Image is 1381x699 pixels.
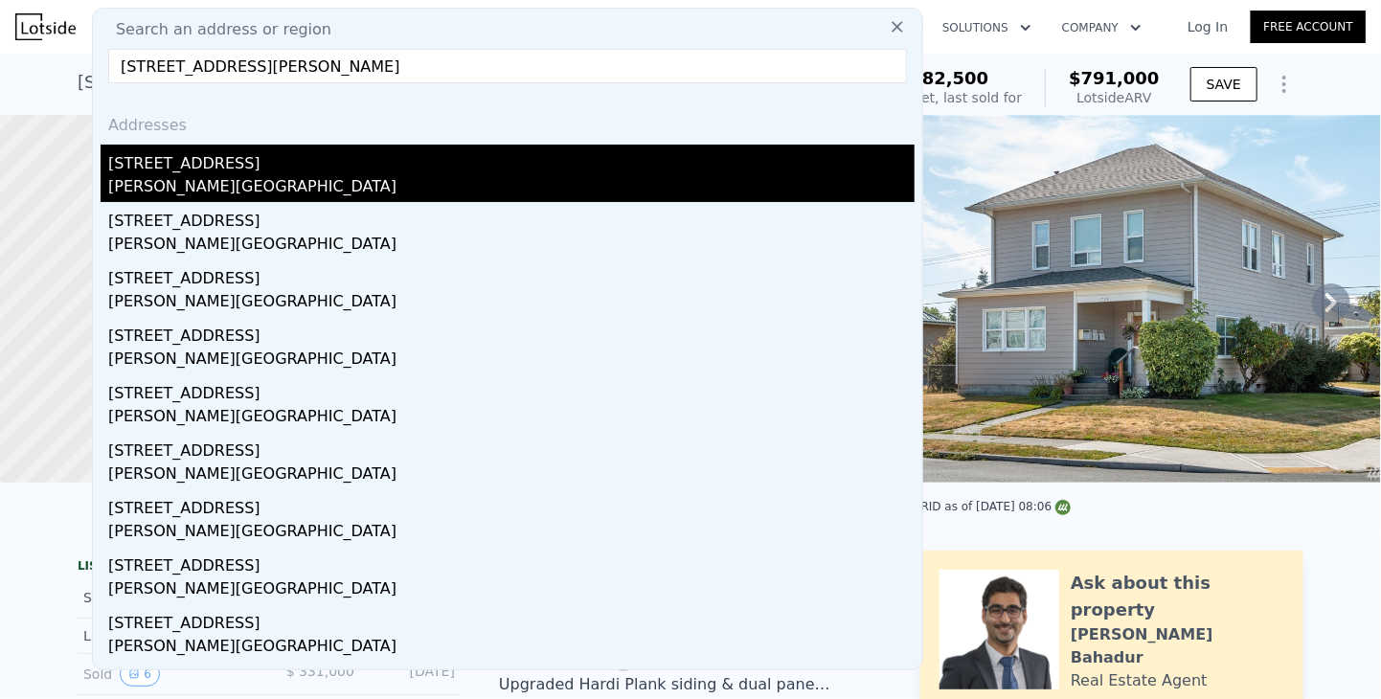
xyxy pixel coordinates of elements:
[1055,500,1071,515] img: NWMLS Logo
[108,662,915,692] div: [STREET_ADDRESS]
[108,290,915,317] div: [PERSON_NAME][GEOGRAPHIC_DATA]
[1069,68,1160,88] span: $791,000
[83,662,254,687] div: Sold
[927,11,1047,45] button: Solutions
[108,520,915,547] div: [PERSON_NAME][GEOGRAPHIC_DATA]
[78,69,502,96] div: [STREET_ADDRESS] , [PERSON_NAME] , WA 98201
[1069,88,1160,107] div: Lotside ARV
[83,585,254,610] div: Sold
[108,405,915,432] div: [PERSON_NAME][GEOGRAPHIC_DATA]
[78,558,461,577] div: LISTING & SALE HISTORY
[101,18,331,41] span: Search an address or region
[108,348,915,374] div: [PERSON_NAME][GEOGRAPHIC_DATA]
[1071,669,1208,692] div: Real Estate Agent
[1190,67,1257,101] button: SAVE
[108,432,915,462] div: [STREET_ADDRESS]
[1251,11,1366,43] a: Free Account
[1071,570,1284,623] div: Ask about this property
[370,662,455,687] div: [DATE]
[108,577,915,604] div: [PERSON_NAME][GEOGRAPHIC_DATA]
[108,547,915,577] div: [STREET_ADDRESS]
[1071,623,1284,669] div: [PERSON_NAME] Bahadur
[1047,11,1157,45] button: Company
[108,49,907,83] input: Enter an address, city, region, neighborhood or zip code
[83,626,254,645] div: Listed
[108,175,915,202] div: [PERSON_NAME][GEOGRAPHIC_DATA]
[108,259,915,290] div: [STREET_ADDRESS]
[108,233,915,259] div: [PERSON_NAME][GEOGRAPHIC_DATA]
[108,202,915,233] div: [STREET_ADDRESS]
[108,635,915,662] div: [PERSON_NAME][GEOGRAPHIC_DATA]
[108,489,915,520] div: [STREET_ADDRESS]
[898,68,989,88] span: $582,500
[865,88,1022,107] div: Off Market, last sold for
[108,604,915,635] div: [STREET_ADDRESS]
[108,374,915,405] div: [STREET_ADDRESS]
[108,317,915,348] div: [STREET_ADDRESS]
[108,145,915,175] div: [STREET_ADDRESS]
[108,462,915,489] div: [PERSON_NAME][GEOGRAPHIC_DATA]
[1265,65,1303,103] button: Show Options
[15,13,76,40] img: Lotside
[101,99,915,145] div: Addresses
[120,662,160,687] button: View historical data
[286,664,354,679] span: $ 331,000
[1165,17,1251,36] a: Log In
